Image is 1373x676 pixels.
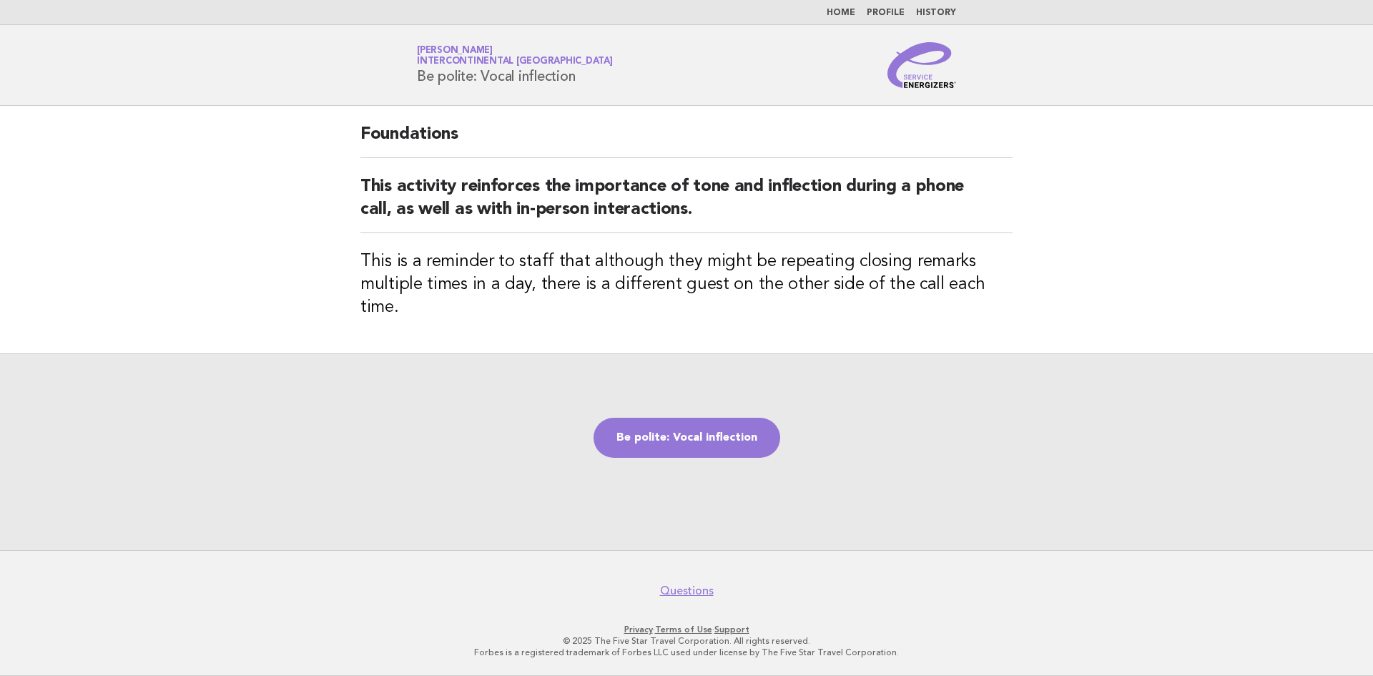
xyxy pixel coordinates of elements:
[249,635,1124,647] p: © 2025 The Five Star Travel Corporation. All rights reserved.
[360,250,1013,319] h3: This is a reminder to staff that although they might be repeating closing remarks multiple times ...
[417,57,613,67] span: InterContinental [GEOGRAPHIC_DATA]
[887,42,956,88] img: Service Energizers
[360,175,1013,233] h2: This activity reinforces the importance of tone and inflection during a phone call, as well as wi...
[714,624,749,635] a: Support
[360,123,1013,158] h2: Foundations
[916,9,956,17] a: History
[867,9,905,17] a: Profile
[655,624,712,635] a: Terms of Use
[417,46,613,66] a: [PERSON_NAME]InterContinental [GEOGRAPHIC_DATA]
[827,9,855,17] a: Home
[594,418,780,458] a: Be polite: Vocal inflection
[249,647,1124,658] p: Forbes is a registered trademark of Forbes LLC used under license by The Five Star Travel Corpora...
[249,624,1124,635] p: · ·
[660,584,714,598] a: Questions
[417,46,613,84] h1: Be polite: Vocal inflection
[624,624,653,635] a: Privacy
